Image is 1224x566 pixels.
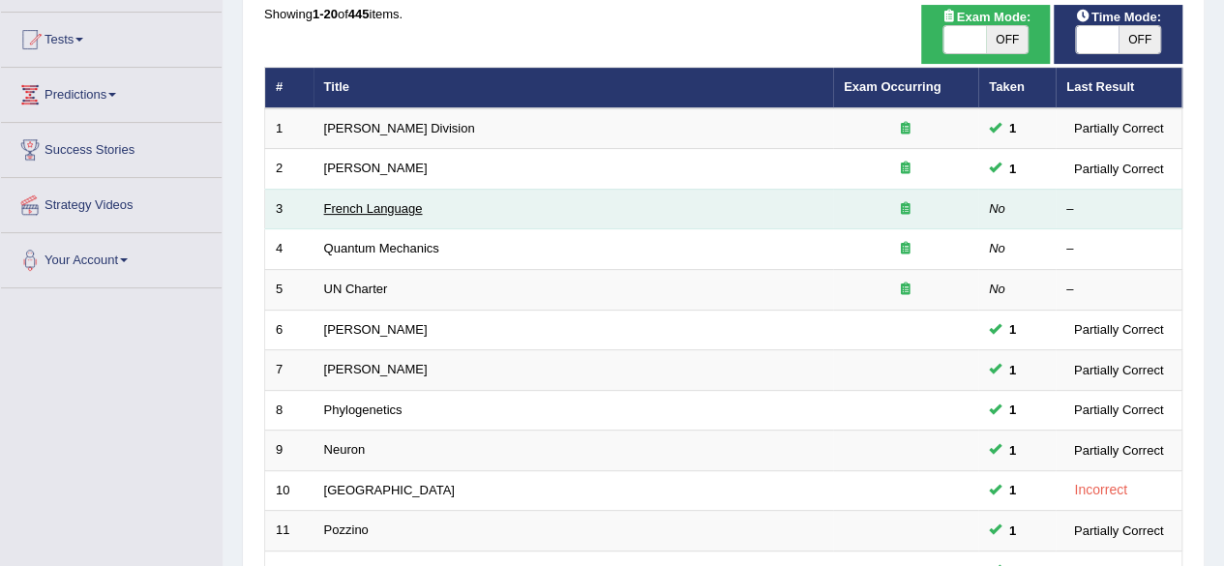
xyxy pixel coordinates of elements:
a: [PERSON_NAME] Division [324,121,475,135]
td: 1 [265,108,313,149]
td: 10 [265,470,313,511]
td: 11 [265,511,313,551]
td: 4 [265,229,313,270]
span: You can still take this question [1001,521,1024,541]
div: – [1066,281,1171,299]
span: You can still take this question [1001,159,1024,179]
td: 5 [265,270,313,311]
a: French Language [324,201,423,216]
a: Tests [1,13,222,61]
td: 6 [265,310,313,350]
div: Incorrect [1066,479,1135,501]
th: Taken [978,68,1056,108]
span: OFF [986,26,1029,53]
div: Showing of items. [264,5,1182,23]
div: Partially Correct [1066,400,1171,420]
th: Last Result [1056,68,1182,108]
b: 445 [348,7,370,21]
b: 1-20 [313,7,338,21]
a: Your Account [1,233,222,282]
div: – [1066,200,1171,219]
div: Exam occurring question [844,281,968,299]
span: You can still take this question [1001,440,1024,461]
div: Exam occurring question [844,160,968,178]
a: [PERSON_NAME] [324,322,428,337]
span: Exam Mode: [934,7,1038,27]
div: Partially Correct [1066,440,1171,461]
div: Partially Correct [1066,360,1171,380]
th: Title [313,68,833,108]
span: Time Mode: [1068,7,1169,27]
div: Partially Correct [1066,319,1171,340]
span: You can still take this question [1001,118,1024,138]
a: UN Charter [324,282,388,296]
a: Success Stories [1,123,222,171]
em: No [989,282,1005,296]
th: # [265,68,313,108]
a: [GEOGRAPHIC_DATA] [324,483,455,497]
a: Predictions [1,68,222,116]
a: [PERSON_NAME] [324,362,428,376]
span: You can still take this question [1001,319,1024,340]
em: No [989,241,1005,255]
span: You can still take this question [1001,480,1024,500]
div: Show exams occurring in exams [921,5,1050,64]
div: Partially Correct [1066,159,1171,179]
a: Strategy Videos [1,178,222,226]
a: Phylogenetics [324,402,403,417]
td: 2 [265,149,313,190]
td: 8 [265,390,313,431]
div: Partially Correct [1066,118,1171,138]
span: You can still take this question [1001,360,1024,380]
td: 3 [265,189,313,229]
a: [PERSON_NAME] [324,161,428,175]
a: Exam Occurring [844,79,940,94]
a: Pozzino [324,522,369,537]
div: Exam occurring question [844,200,968,219]
a: Neuron [324,442,366,457]
div: Exam occurring question [844,240,968,258]
div: Exam occurring question [844,120,968,138]
td: 7 [265,350,313,391]
div: Partially Correct [1066,521,1171,541]
a: Quantum Mechanics [324,241,439,255]
td: 9 [265,431,313,471]
div: – [1066,240,1171,258]
em: No [989,201,1005,216]
span: OFF [1119,26,1161,53]
span: You can still take this question [1001,400,1024,420]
